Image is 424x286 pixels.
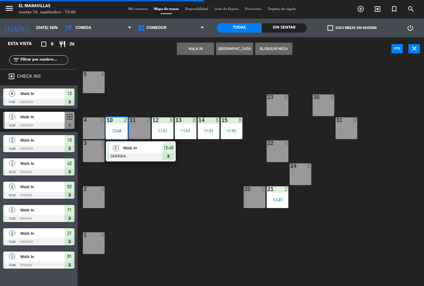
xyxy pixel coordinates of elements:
i: add_circle_outline [357,5,364,13]
div: 4 [101,232,105,238]
span: RESERVAR MESA [352,4,369,14]
div: 11:51 [198,129,219,133]
span: Tarjetas de regalo [265,7,299,11]
span: 10 [67,136,72,144]
span: Walk In [20,253,65,260]
span: 8 [51,41,53,48]
div: 2 [124,117,128,123]
span: Disponibilidad [182,7,211,11]
div: El Maravillas [19,3,76,9]
div: Todas [217,23,262,33]
span: Walk In [20,207,65,213]
span: Comida [75,26,91,30]
span: 3 [9,253,15,260]
label: Solo mesas sin asignar [327,25,377,31]
button: Bloquear Mesa [255,43,292,55]
button: WALK IN [177,43,214,55]
span: 5 [9,207,15,213]
span: Reserva especial [386,4,403,14]
span: 2 [9,114,15,120]
i: restaurant [59,40,66,48]
i: close [411,45,418,52]
span: Walk In [123,145,163,151]
span: Lista de Espera [211,7,242,11]
i: exit_to_app [374,5,381,13]
span: 8 [9,90,15,97]
div: 8 [239,117,242,123]
span: Walk In [20,114,65,120]
span: Mis reservas [125,7,151,11]
i: filter_list [12,56,20,64]
input: Filtrar por nombre... [20,57,68,63]
span: Walk In [20,137,65,143]
span: 62 [67,183,72,190]
div: 6 [331,94,334,100]
div: 8 [193,117,196,123]
span: Walk In [20,184,65,190]
div: 2 [262,186,265,192]
span: 42 [67,160,72,167]
i: crop_square [40,40,47,48]
span: WALK IN [369,4,386,14]
div: 11:51 [221,129,242,133]
div: 2 [101,117,105,123]
span: 2 [9,230,15,236]
i: power_input [394,45,401,52]
button: [GEOGRAPHIC_DATA] [216,43,253,55]
div: 11:51 [152,129,174,133]
span: 12:45 [164,144,174,152]
button: close [408,44,420,53]
i: arrow_drop_down [53,24,61,32]
span: 2 [113,145,119,151]
span: 2 [9,137,15,143]
div: 2 [285,186,288,192]
span: 61 [67,253,72,260]
div: martes 16. septiembre - 13:46 [19,9,76,16]
span: Walk In [20,160,65,167]
span: 2 [9,184,15,190]
div: 4 [101,186,105,192]
div: 4 [101,71,105,77]
label: CHECK INS [17,74,41,79]
div: 4 [285,140,288,146]
span: BUSCAR [403,4,419,14]
i: exit_to_app [8,73,15,80]
div: 8 [216,117,219,123]
div: 11:51 [175,129,196,133]
i: search [407,5,415,13]
span: 71 [67,206,72,214]
span: 12 [67,90,72,97]
i: power_settings_new [407,24,414,32]
span: Walk In [20,230,65,237]
div: 2 [147,117,151,123]
i: turned_in_not [390,5,398,13]
div: 6 [354,117,357,123]
span: exit_to_app [66,113,73,120]
span: Pre-acceso [242,7,265,11]
span: 26 [70,41,74,48]
span: Mapa de mesas [151,7,182,11]
div: Sin sentar [262,23,307,33]
div: 2 [101,140,105,146]
span: check_box_outline_blank [327,25,333,31]
button: power_input [391,44,403,53]
span: Comedor [147,26,166,30]
div: Esta vista [3,40,45,48]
